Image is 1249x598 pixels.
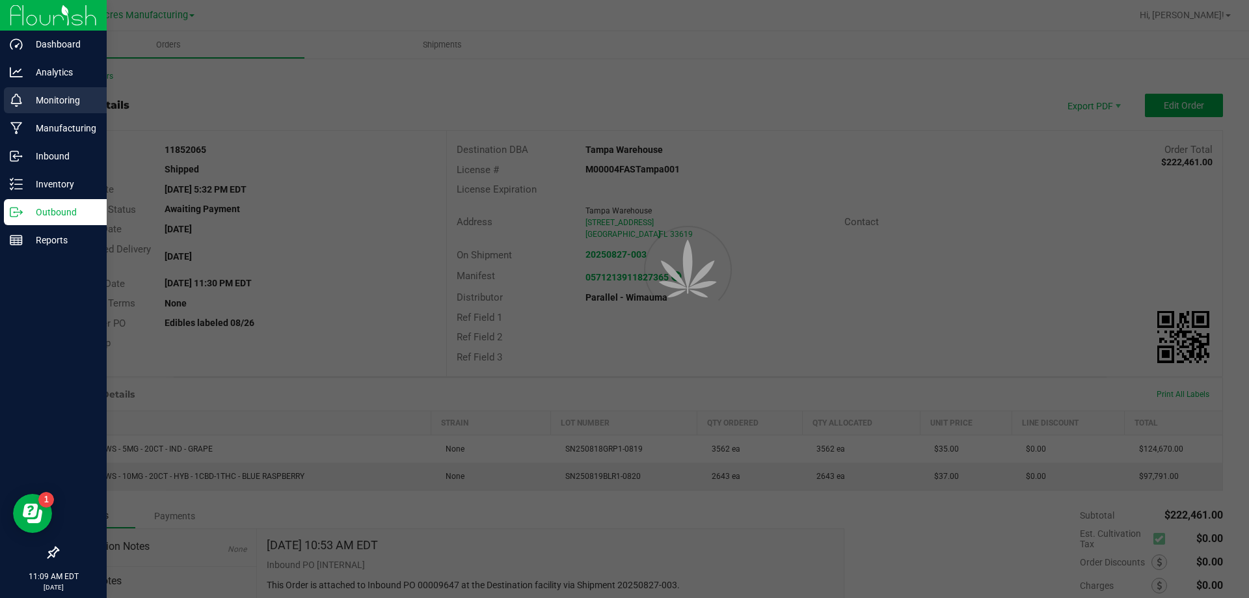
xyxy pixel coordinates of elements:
inline-svg: Inbound [10,150,23,163]
p: Monitoring [23,92,101,108]
inline-svg: Reports [10,234,23,247]
p: Inventory [23,176,101,192]
inline-svg: Outbound [10,206,23,219]
inline-svg: Inventory [10,178,23,191]
p: [DATE] [6,582,101,592]
inline-svg: Monitoring [10,94,23,107]
p: Dashboard [23,36,101,52]
p: Manufacturing [23,120,101,136]
p: Reports [23,232,101,248]
p: Analytics [23,64,101,80]
iframe: Resource center unread badge [38,492,54,508]
p: 11:09 AM EDT [6,571,101,582]
inline-svg: Analytics [10,66,23,79]
inline-svg: Dashboard [10,38,23,51]
iframe: Resource center [13,494,52,533]
inline-svg: Manufacturing [10,122,23,135]
p: Inbound [23,148,101,164]
p: Outbound [23,204,101,220]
